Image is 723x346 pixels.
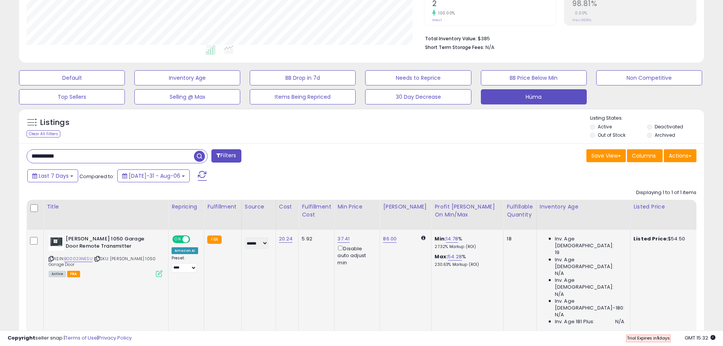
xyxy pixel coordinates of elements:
th: The percentage added to the cost of goods (COGS) that forms the calculator for Min & Max prices. [432,200,504,230]
div: Listed Price [633,203,699,211]
a: B00023NESU [64,256,93,262]
button: Save View [586,149,626,162]
span: FBA [67,271,80,277]
button: Top Sellers [19,89,125,104]
button: Actions [664,149,696,162]
button: BB Drop in 7d [250,70,356,85]
div: Preset: [172,256,198,273]
div: Source [245,203,273,211]
th: CSV column name: cust_attr_1_Source [241,200,276,230]
span: Inv. Age [DEMOGRAPHIC_DATA]: [555,256,624,270]
p: 230.63% Markup (ROI) [435,262,498,267]
div: Title [47,203,165,211]
a: Terms of Use [65,334,97,341]
span: Inv. Age [DEMOGRAPHIC_DATA]: [555,235,624,249]
li: $385 [425,33,691,43]
h5: Listings [40,117,69,128]
img: 51uiIV6NabL._SL40_.jpg [49,235,64,251]
button: BB Price Below Min [481,70,587,85]
small: Prev: 98.81% [572,18,591,22]
button: Non Competitive [596,70,702,85]
span: All listings currently available for purchase on Amazon [49,271,66,277]
label: Active [598,123,612,130]
b: [PERSON_NAME] 1050 Garage Door Remote Transmitter [66,235,158,251]
span: N/A [555,270,564,277]
div: 18 [507,235,530,242]
div: Clear All Filters [27,130,60,137]
div: $54.50 [633,235,696,242]
b: Min: [435,235,446,242]
small: 100.00% [436,10,455,16]
p: 27.32% Markup (ROI) [435,244,498,250]
small: 0.00% [572,10,588,16]
div: ASIN: [49,235,162,276]
b: Max: [435,253,448,260]
div: Repricing [172,203,201,211]
a: 37.41 [337,235,350,243]
span: 2025-08-14 15:32 GMT [685,334,715,341]
a: 86.00 [383,235,397,243]
span: Inv. Age 181 Plus: [555,318,595,325]
button: Last 7 Days [27,169,78,182]
div: seller snap | | [8,335,132,342]
div: Cost [279,203,296,211]
strong: Copyright [8,334,35,341]
button: Hüma [481,89,587,104]
span: N/A [615,318,624,325]
button: [DATE]-31 - Aug-06 [117,169,190,182]
b: Listed Price: [633,235,668,242]
label: Archived [655,132,675,138]
div: Displaying 1 to 1 of 1 items [636,189,696,196]
div: Min Price [337,203,376,211]
div: 5.92 [302,235,328,242]
span: N/A [555,311,564,318]
span: 19 [555,249,559,256]
button: Inventory Age [134,70,240,85]
button: Columns [627,149,663,162]
div: Disable auto adjust min [337,244,374,266]
button: Needs to Reprice [365,70,471,85]
button: Selling @ Max [134,89,240,104]
div: Profit [PERSON_NAME] on Min/Max [435,203,500,219]
div: Fulfillable Quantity [507,203,533,219]
div: % [435,253,498,267]
a: 14.78 [446,235,458,243]
div: [PERSON_NAME] [383,203,428,211]
span: Columns [632,152,656,160]
div: % [435,235,498,250]
label: Out of Stock [598,132,625,138]
span: Last 7 Days [39,172,69,180]
p: Listing States: [590,115,704,122]
b: 1 [657,335,659,341]
a: Privacy Policy [98,334,132,341]
div: Fulfillment Cost [302,203,331,219]
a: 20.24 [279,235,293,243]
button: 30 Day Decrease [365,89,471,104]
div: Inventory Age [540,203,627,211]
button: Default [19,70,125,85]
span: Compared to: [79,173,114,180]
b: Short Term Storage Fees: [425,44,484,51]
span: ON [173,236,183,243]
button: Filters [211,149,241,163]
span: Trial Expires in days [627,335,670,341]
span: N/A [485,44,495,51]
small: FBA [207,235,221,244]
span: Inv. Age [DEMOGRAPHIC_DATA]-180: [555,298,624,311]
div: Amazon AI [172,247,198,254]
span: [DATE]-31 - Aug-06 [129,172,180,180]
button: Items Being Repriced [250,89,356,104]
small: Prev: 1 [432,18,442,22]
label: Deactivated [655,123,683,130]
span: Inv. Age [DEMOGRAPHIC_DATA]: [555,277,624,291]
span: | SKU: [PERSON_NAME] 1050 Garage Door [49,256,156,267]
div: Fulfillment [207,203,238,211]
span: OFF [189,236,201,243]
span: N/A [555,291,564,298]
a: 54.28 [448,253,462,261]
b: Total Inventory Value: [425,35,477,42]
